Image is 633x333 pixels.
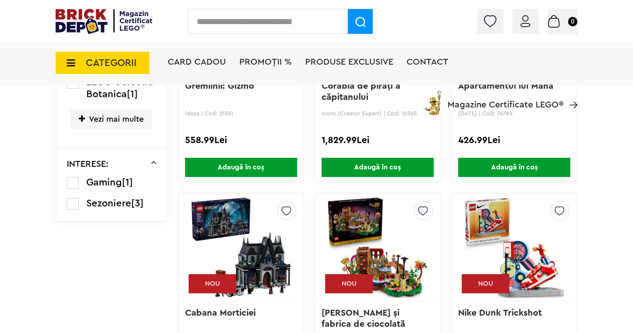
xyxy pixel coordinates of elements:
span: Adaugă în coș [458,158,570,177]
img: Nike Dunk Trickshot [463,185,565,310]
a: Produse exclusive [305,58,393,66]
p: INTERESE: [67,160,109,169]
div: NOU [325,274,373,293]
div: NOU [189,274,236,293]
a: Adaugă în coș [315,158,440,177]
a: Contact [407,58,448,66]
span: Adaugă în coș [322,158,434,177]
a: Magazine Certificate LEGO® [564,89,577,98]
small: 0 [568,17,577,26]
span: [1] [122,177,133,187]
a: Cabana Morticiei [185,308,256,317]
a: Nike Dunk Trickshot [458,308,542,317]
a: Card Cadou [168,58,226,66]
span: Gaming [86,177,122,187]
div: 1,829.99Lei [322,135,434,146]
span: Magazine Certificate LEGO® [448,89,564,109]
a: Adaugă în coș [452,158,577,177]
img: Willy Wonka şi fabrica de ciocolată [327,185,429,310]
div: 426.99Lei [458,135,570,146]
span: Sezoniere [86,198,131,208]
span: Adaugă în coș [185,158,297,177]
span: [3] [131,198,144,208]
div: 558.99Lei [185,135,297,146]
div: NOU [462,274,509,293]
a: [PERSON_NAME] şi fabrica de ciocolată [322,308,405,329]
span: CATEGORII [86,58,137,68]
span: Vezi mai multe [70,109,152,129]
img: Cabana Morticiei [190,185,292,310]
a: Adaugă în coș [179,158,303,177]
a: PROMOȚII % [239,58,292,66]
